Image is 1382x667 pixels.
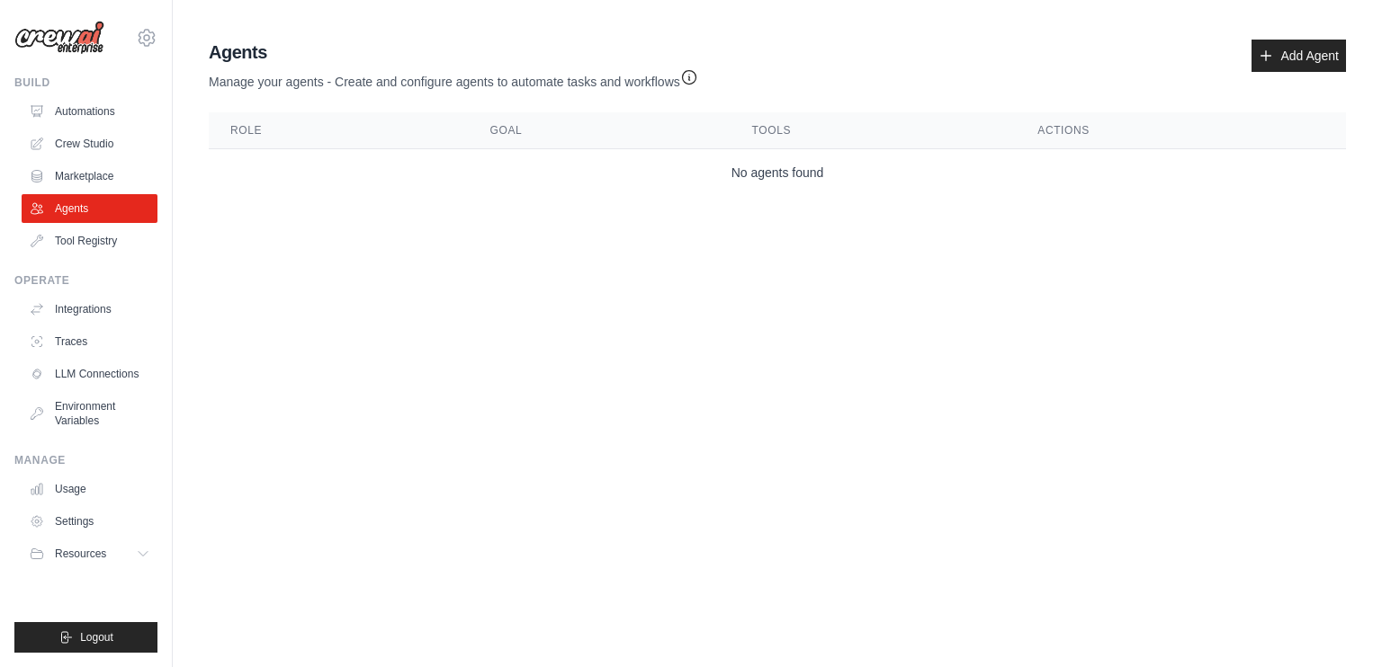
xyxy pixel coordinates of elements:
a: Settings [22,507,157,536]
span: Logout [80,630,113,645]
div: Operate [14,273,157,288]
a: Add Agent [1252,40,1346,72]
th: Role [209,112,469,149]
span: Resources [55,547,106,561]
th: Actions [1016,112,1346,149]
img: Logo [14,21,104,55]
p: Manage your agents - Create and configure agents to automate tasks and workflows [209,65,698,91]
a: Traces [22,327,157,356]
a: Environment Variables [22,392,157,435]
div: Build [14,76,157,90]
th: Tools [731,112,1017,149]
a: Automations [22,97,157,126]
a: Integrations [22,295,157,324]
a: Marketplace [22,162,157,191]
div: Manage [14,453,157,467]
a: Usage [22,475,157,503]
div: Widget de chat [1292,581,1382,667]
a: Agents [22,194,157,223]
button: Resources [22,539,157,568]
iframe: Chat Widget [1292,581,1382,667]
a: Tool Registry [22,227,157,255]
a: LLM Connections [22,360,157,388]
h2: Agents [209,40,698,65]
button: Logout [14,622,157,653]
th: Goal [469,112,731,149]
td: No agents found [209,149,1346,197]
a: Crew Studio [22,129,157,158]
